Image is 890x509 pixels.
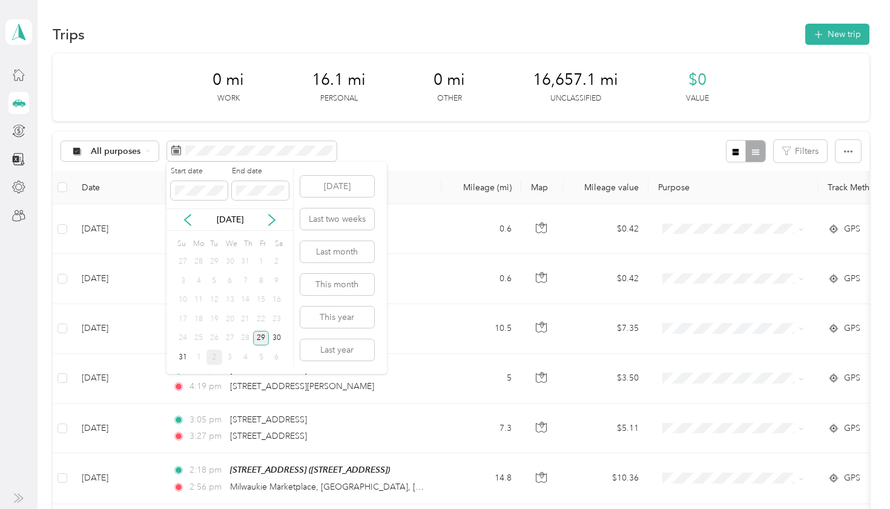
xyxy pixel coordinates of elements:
button: Last year [300,339,374,361]
div: 2 [206,350,222,365]
div: Fr [257,235,269,252]
span: 3:27 pm [190,430,224,443]
span: 3:05 pm [190,413,224,427]
th: Purpose [648,171,818,204]
td: [DATE] [72,453,163,504]
span: $0 [688,70,707,90]
button: New trip [805,24,869,45]
div: 24 [176,331,191,346]
div: 27 [222,331,238,346]
div: 3 [222,350,238,365]
td: 0.6 [441,204,521,254]
button: Last two weeks [300,208,374,230]
div: 31 [176,350,191,365]
th: Mileage (mi) [441,171,521,204]
span: [STREET_ADDRESS] [230,431,307,441]
div: 28 [238,331,254,346]
div: 5 [206,273,222,288]
div: 27 [176,254,191,270]
span: 2:56 pm [190,481,224,494]
p: Unclassified [550,93,601,104]
td: [DATE] [72,204,163,254]
th: Mileage value [564,171,648,204]
div: 15 [253,293,269,308]
p: Other [437,93,462,104]
div: 20 [222,311,238,327]
span: GPS [844,422,860,435]
span: GPS [844,371,860,385]
div: 1 [191,350,206,365]
div: 10 [176,293,191,308]
div: Sa [273,235,285,252]
div: 11 [191,293,206,308]
span: [STREET_ADDRESS][PERSON_NAME] [230,381,374,391]
td: $5.11 [564,404,648,453]
span: [STREET_ADDRESS] [230,414,307,425]
th: Map [521,171,564,204]
td: 10.5 [441,304,521,354]
p: Work [217,93,240,104]
td: [DATE] [72,254,163,304]
div: Su [176,235,187,252]
td: [DATE] [72,304,163,354]
div: 30 [269,331,285,346]
button: [DATE] [300,176,374,197]
div: 21 [238,311,254,327]
td: $7.35 [564,304,648,354]
th: Date [72,171,163,204]
div: 19 [206,311,222,327]
div: 22 [253,311,269,327]
span: [STREET_ADDRESS] [230,365,307,375]
span: 16.1 mi [312,70,366,90]
td: 7.3 [441,404,521,453]
div: 2 [269,254,285,270]
div: 14 [238,293,254,308]
button: This year [300,307,374,328]
div: 29 [206,254,222,270]
span: All purposes [91,147,141,156]
div: Tu [208,235,220,252]
h1: Trips [53,28,85,41]
span: 2:18 pm [190,464,224,477]
p: Value [686,93,709,104]
div: 18 [191,311,206,327]
td: 0.6 [441,254,521,304]
div: 3 [176,273,191,288]
span: 16,657.1 mi [533,70,618,90]
td: $10.36 [564,453,648,504]
td: $0.42 [564,204,648,254]
span: GPS [844,322,860,335]
div: 6 [222,273,238,288]
span: 4:19 pm [190,380,224,393]
div: 28 [191,254,206,270]
td: $3.50 [564,354,648,404]
div: 16 [269,293,285,308]
span: 0 mi [213,70,244,90]
p: Personal [320,93,358,104]
span: 0 mi [433,70,465,90]
span: GPS [844,222,860,236]
button: Filters [774,140,827,162]
div: 29 [253,331,269,346]
div: 6 [269,350,285,365]
button: This month [300,274,374,295]
td: 14.8 [441,453,521,504]
iframe: Everlance-gr Chat Button Frame [822,441,890,509]
div: 5 [253,350,269,365]
div: 25 [191,331,206,346]
div: Th [242,235,253,252]
div: Mo [191,235,204,252]
label: Start date [171,166,228,177]
label: End date [232,166,289,177]
div: 4 [238,350,254,365]
div: 7 [238,273,254,288]
div: 17 [176,311,191,327]
div: 23 [269,311,285,327]
span: GPS [844,272,860,285]
td: $0.42 [564,254,648,304]
p: [DATE] [205,213,255,226]
div: 31 [238,254,254,270]
td: [DATE] [72,404,163,453]
td: [DATE] [72,354,163,404]
div: 9 [269,273,285,288]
